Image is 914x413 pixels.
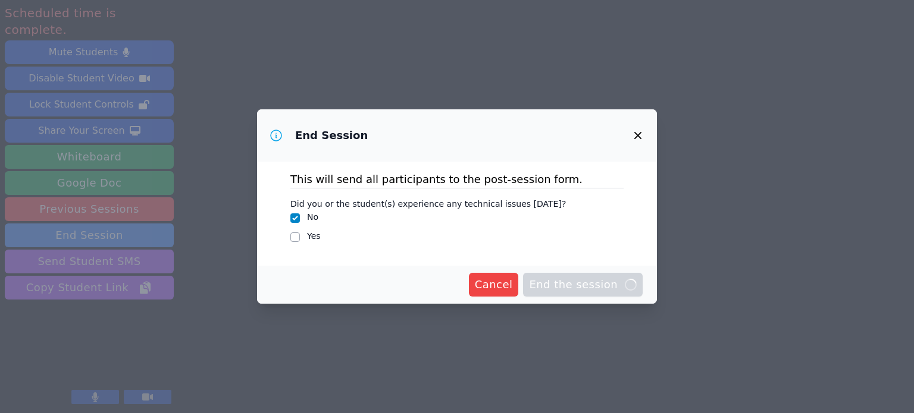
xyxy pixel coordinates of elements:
button: End the session [523,273,643,297]
button: Cancel [469,273,519,297]
p: This will send all participants to the post-session form. [290,171,624,188]
span: Cancel [475,276,513,293]
label: Yes [307,231,321,241]
label: No [307,212,318,222]
legend: Did you or the student(s) experience any technical issues [DATE]? [290,193,566,211]
span: End the session [529,276,637,293]
h3: End Session [295,128,368,143]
